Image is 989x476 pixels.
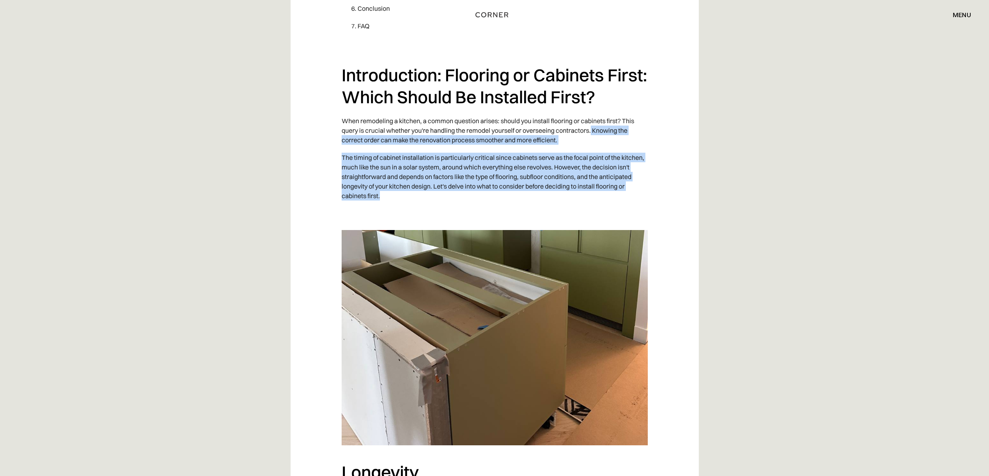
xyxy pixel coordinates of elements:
p: ‍ [342,39,648,56]
p: The timing of cabinet installation is particularly critical since cabinets serve as the focal poi... [342,149,648,205]
p: When remodeling a kitchen, a common question arises: should you install flooring or cabinets firs... [342,112,648,149]
div: menu [953,12,971,18]
h2: Introduction: Flooring or Cabinets First: Which Should Be Installed First? [342,64,648,108]
div: menu [945,8,971,22]
a: home [459,10,530,20]
p: ‍ [342,205,648,222]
